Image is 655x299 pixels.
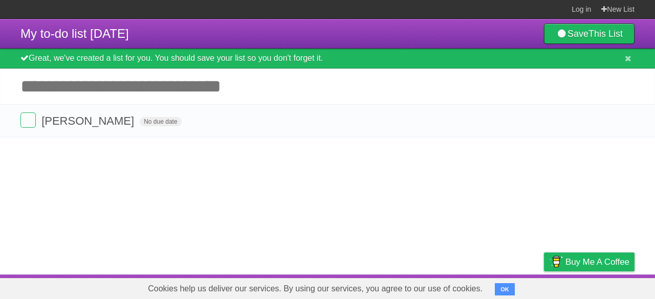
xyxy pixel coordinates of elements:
a: Privacy [531,277,557,296]
img: Buy me a coffee [549,253,563,270]
span: My to-do list [DATE] [20,27,129,40]
a: Suggest a feature [570,277,635,296]
b: This List [588,29,623,39]
a: SaveThis List [544,24,635,44]
a: Terms [496,277,518,296]
span: No due date [140,117,181,126]
button: OK [495,283,515,295]
span: [PERSON_NAME] [41,114,137,127]
a: Buy me a coffee [544,252,635,271]
span: Buy me a coffee [565,253,629,271]
span: Cookies help us deliver our services. By using our services, you agree to our use of cookies. [138,279,493,299]
label: Done [20,112,36,128]
a: About [408,277,429,296]
a: Developers [442,277,483,296]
